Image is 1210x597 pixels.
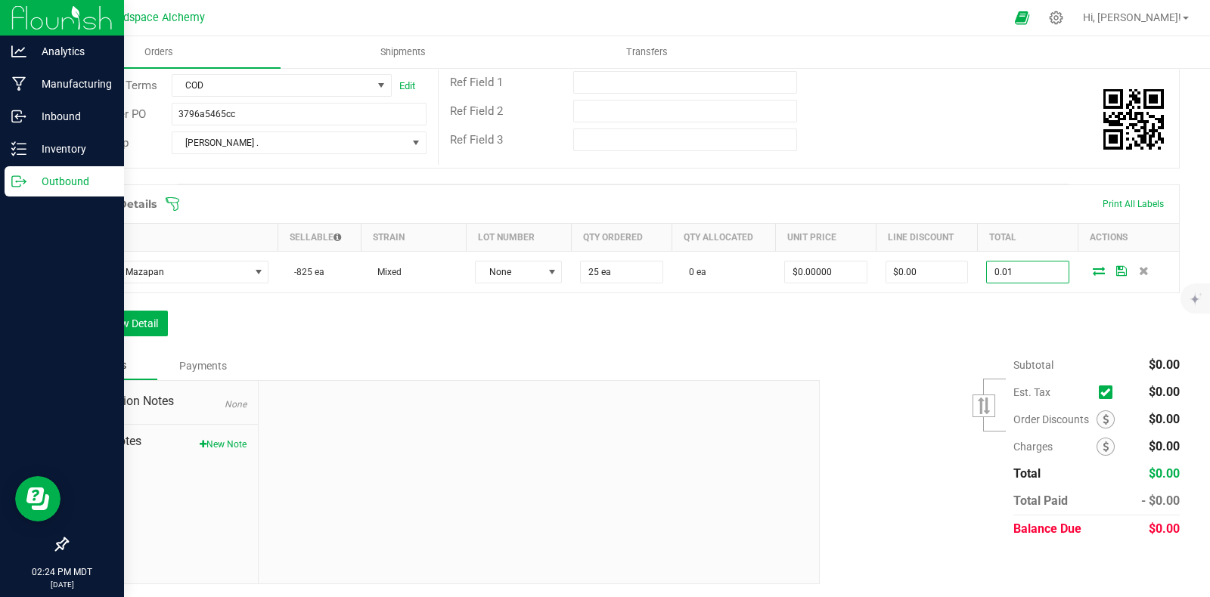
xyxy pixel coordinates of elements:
[11,44,26,59] inline-svg: Analytics
[1013,413,1097,425] span: Order Discounts
[785,261,866,283] input: 0
[1099,382,1119,403] span: Calculate excise tax
[1078,224,1179,252] th: Actions
[1047,11,1066,25] div: Manage settings
[1103,89,1164,150] img: Scan me!
[11,109,26,124] inline-svg: Inbound
[450,104,503,118] span: Ref Field 2
[1141,493,1180,508] span: - $0.00
[370,267,402,277] span: Mixed
[987,261,1068,283] input: 0
[1013,359,1053,371] span: Subtotal
[1149,439,1180,453] span: $0.00
[281,36,525,68] a: Shipments
[476,261,542,283] span: None
[525,36,769,68] a: Transfers
[606,45,688,59] span: Transfers
[1133,266,1156,275] span: Delete Order Detail
[672,224,776,252] th: Qty Allocated
[68,224,278,252] th: Item
[571,224,672,252] th: Qty Ordered
[104,11,205,24] span: Headspace Alchemy
[26,42,117,60] p: Analytics
[1013,466,1041,481] span: Total
[157,352,248,379] div: Payments
[78,261,250,283] span: Tokees - Mazapan
[11,174,26,189] inline-svg: Outbound
[124,45,194,59] span: Orders
[1149,385,1180,399] span: $0.00
[26,172,117,190] p: Outbound
[1013,521,1081,536] span: Balance Due
[36,36,281,68] a: Orders
[450,133,503,147] span: Ref Field 3
[886,261,967,283] input: 0
[15,476,60,521] iframe: Resource center
[172,132,408,153] span: [PERSON_NAME] .
[1013,441,1097,453] span: Charges
[399,80,415,91] a: Edit
[1149,521,1180,536] span: $0.00
[775,224,876,252] th: Unit Price
[278,224,361,252] th: Sellable
[79,432,247,450] span: Order Notes
[466,224,571,252] th: Lot Number
[681,267,706,277] span: 0 ea
[1103,89,1164,150] qrcode: 00000882
[1110,266,1133,275] span: Save Order Detail
[1013,386,1093,398] span: Est. Tax
[876,224,977,252] th: Line Discount
[287,267,324,277] span: -825 ea
[1083,11,1181,23] span: Hi, [PERSON_NAME]!
[11,76,26,91] inline-svg: Manufacturing
[977,224,1078,252] th: Total
[77,261,269,283] span: NO DATA FOUND
[200,438,247,451] button: New Note
[1149,357,1180,372] span: $0.00
[360,45,446,59] span: Shipments
[361,224,466,252] th: Strain
[172,75,372,96] span: COD
[225,399,247,410] span: None
[1149,466,1180,481] span: $0.00
[26,75,117,93] p: Manufacturing
[7,565,117,579] p: 02:24 PM MDT
[1149,412,1180,426] span: $0.00
[1013,493,1068,508] span: Total Paid
[1005,3,1039,32] span: Open Ecommerce Menu
[581,261,662,283] input: 0
[26,140,117,158] p: Inventory
[7,579,117,590] p: [DATE]
[11,141,26,156] inline-svg: Inventory
[450,76,503,89] span: Ref Field 1
[79,392,247,410] span: Destination Notes
[26,107,117,125] p: Inbound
